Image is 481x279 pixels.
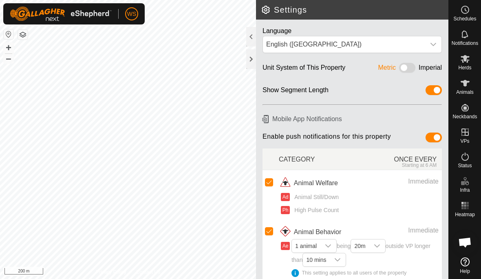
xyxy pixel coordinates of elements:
span: High Pulse Count [291,206,339,215]
img: animal welfare icon [279,177,292,190]
div: CATEGORY [279,150,360,168]
div: Metric [378,63,396,75]
div: Language [263,26,442,36]
span: VPs [460,139,469,144]
span: 10 mins [303,253,329,266]
h2: Settings [261,5,448,15]
button: Ae [281,242,290,250]
div: This setting applies to all users of the property [291,269,439,277]
div: English ([GEOGRAPHIC_DATA]) [266,40,422,49]
a: Privacy Policy [96,268,126,276]
span: Infra [460,188,470,193]
div: dropdown trigger [425,36,441,53]
div: Immediate [372,177,439,186]
button: – [4,53,13,63]
span: Notifications [452,41,478,46]
span: Status [458,163,472,168]
span: being outside VP longer than [291,243,439,277]
img: animal behavior icon [279,226,292,239]
div: dropdown trigger [320,239,336,252]
div: Immediate [372,226,439,235]
button: + [4,43,13,53]
span: Animal Behavior [294,227,342,237]
a: Help [449,254,481,277]
span: 20m [351,239,368,252]
span: Enable push notifications for this property [263,133,391,145]
span: Herds [458,65,471,70]
button: Ph [281,206,290,214]
img: Gallagher Logo [10,7,112,21]
span: 1 animal [292,239,320,252]
div: Imperial [419,63,442,75]
span: WS [127,10,137,18]
h6: Mobile App Notifications [259,112,445,126]
button: Reset Map [4,29,13,39]
button: Ad [281,193,290,201]
span: Animal Welfare [294,178,338,188]
span: Animal Still/Down [291,193,339,201]
div: Open chat [453,230,477,255]
div: dropdown trigger [369,239,385,252]
span: Help [460,269,470,274]
span: Heatmap [455,212,475,217]
div: Show Segment Length [263,85,329,98]
div: Starting at 6 AM [360,162,437,168]
a: Contact Us [136,268,160,276]
button: Map Layers [18,30,28,40]
div: Unit System of This Property [263,63,345,75]
span: English (US) [263,36,425,53]
span: Animals [456,90,474,95]
div: dropdown trigger [329,253,346,266]
span: Neckbands [452,114,477,119]
span: Schedules [453,16,476,21]
div: ONCE EVERY [360,150,442,168]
